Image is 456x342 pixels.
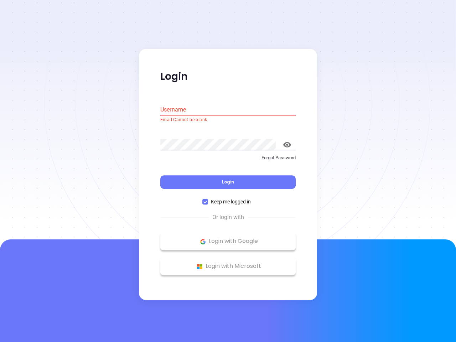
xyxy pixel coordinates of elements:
p: Forgot Password [160,154,296,161]
span: Or login with [209,213,248,222]
a: Forgot Password [160,154,296,167]
img: Microsoft Logo [195,262,204,271]
span: Login [222,179,234,185]
button: toggle password visibility [279,136,296,153]
p: Email Cannot be blank [160,116,296,124]
button: Login [160,176,296,189]
span: Keep me logged in [208,198,254,206]
p: Login [160,70,296,83]
button: Microsoft Logo Login with Microsoft [160,258,296,275]
p: Login with Microsoft [164,261,292,272]
img: Google Logo [198,237,207,246]
button: Google Logo Login with Google [160,233,296,250]
p: Login with Google [164,236,292,247]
